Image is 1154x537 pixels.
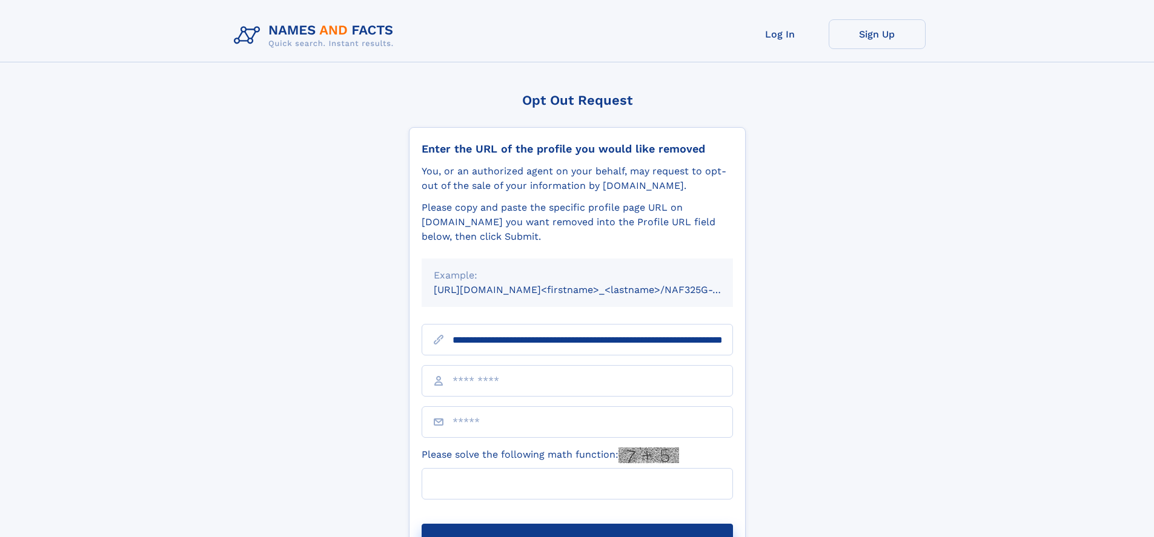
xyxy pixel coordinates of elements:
[434,268,721,283] div: Example:
[229,19,403,52] img: Logo Names and Facts
[422,164,733,193] div: You, or an authorized agent on your behalf, may request to opt-out of the sale of your informatio...
[409,93,746,108] div: Opt Out Request
[732,19,829,49] a: Log In
[422,447,679,463] label: Please solve the following math function:
[422,142,733,156] div: Enter the URL of the profile you would like removed
[829,19,926,49] a: Sign Up
[422,200,733,244] div: Please copy and paste the specific profile page URL on [DOMAIN_NAME] you want removed into the Pr...
[434,284,756,295] small: [URL][DOMAIN_NAME]<firstname>_<lastname>/NAF325G-xxxxxxxx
